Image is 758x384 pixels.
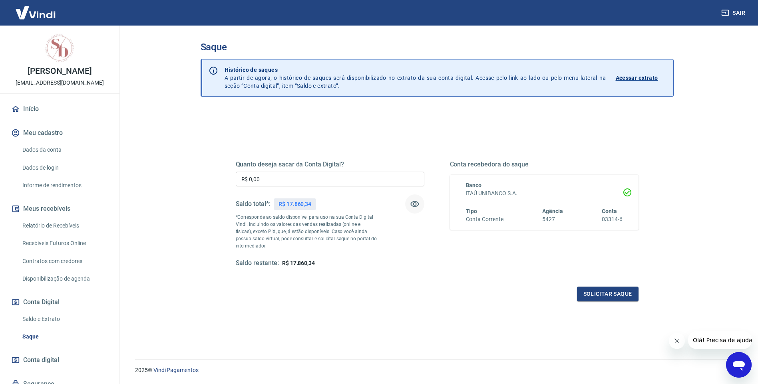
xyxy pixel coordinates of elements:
iframe: Mensagem da empresa [688,331,752,349]
span: Banco [466,182,482,188]
h3: Saque [201,42,674,53]
p: A partir de agora, o histórico de saques será disponibilizado no extrato da sua conta digital. Ac... [225,66,606,90]
a: Início [10,100,110,118]
p: Histórico de saques [225,66,606,74]
h6: 5427 [542,215,563,224]
h5: Saldo total*: [236,200,271,208]
img: Vindi [10,0,62,25]
span: Agência [542,208,563,214]
h5: Saldo restante: [236,259,279,267]
p: [PERSON_NAME] [28,67,92,75]
p: 2025 © [135,366,739,374]
button: Sair [720,6,748,20]
button: Meus recebíveis [10,200,110,218]
a: Acessar extrato [616,66,667,90]
p: Acessar extrato [616,74,658,82]
a: Contratos com credores [19,253,110,269]
button: Solicitar saque [577,287,639,301]
a: Recebíveis Futuros Online [19,235,110,251]
iframe: Fechar mensagem [669,333,685,349]
a: Disponibilização de agenda [19,271,110,287]
a: Informe de rendimentos [19,177,110,194]
h5: Conta recebedora do saque [450,160,639,168]
p: *Corresponde ao saldo disponível para uso na sua Conta Digital Vindi. Incluindo os valores das ve... [236,214,377,249]
span: Conta digital [23,354,59,366]
iframe: Botão para abrir a janela de mensagens [726,352,752,378]
a: Vindi Pagamentos [153,367,199,373]
p: R$ 17.860,34 [279,200,311,208]
a: Conta digital [10,351,110,369]
a: Saque [19,329,110,345]
span: Tipo [466,208,477,214]
h6: 03314-6 [602,215,623,224]
h6: ITAÚ UNIBANCO S.A. [466,189,623,198]
button: Conta Digital [10,293,110,311]
span: Olá! Precisa de ajuda? [5,6,67,12]
a: Dados de login [19,160,110,176]
a: Relatório de Recebíveis [19,218,110,234]
a: Dados da conta [19,142,110,158]
span: Conta [602,208,617,214]
h5: Quanto deseja sacar da Conta Digital? [236,160,424,168]
img: da6affc6-e9e8-4882-94b9-39dc5199d7ef.jpeg [44,32,76,64]
a: Saldo e Extrato [19,311,110,327]
h6: Conta Corrente [466,215,503,224]
button: Meu cadastro [10,124,110,142]
span: R$ 17.860,34 [282,260,315,266]
p: [EMAIL_ADDRESS][DOMAIN_NAME] [16,79,104,87]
